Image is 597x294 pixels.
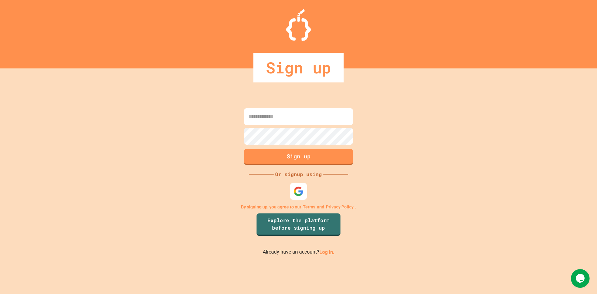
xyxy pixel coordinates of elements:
img: google-icon.svg [294,186,304,196]
div: Sign up [253,53,344,82]
a: Terms [303,204,315,210]
button: Sign up [244,149,353,165]
div: Or signup using [274,170,323,178]
a: Explore the platform before signing up [257,213,340,236]
a: Privacy Policy [326,204,354,210]
img: Logo.svg [286,9,311,41]
p: By signing up, you agree to our and . [241,204,356,210]
iframe: chat widget [571,269,591,288]
a: Log in. [319,249,335,255]
p: Already have an account? [263,248,335,256]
